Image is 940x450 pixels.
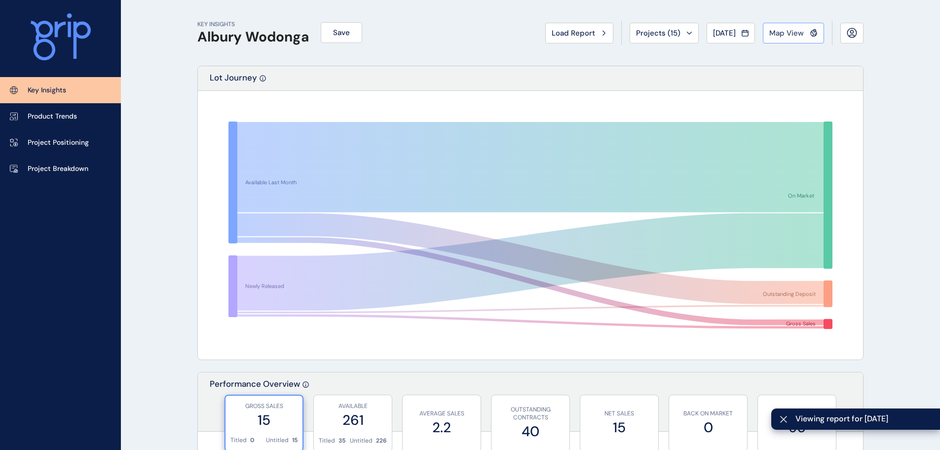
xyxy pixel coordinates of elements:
p: Untitled [350,437,373,445]
p: BACK ON MARKET [674,409,742,418]
button: Save [321,22,362,43]
p: Titled [230,436,247,445]
p: Titled [319,437,335,445]
p: Project Breakdown [28,164,88,174]
span: Map View [769,28,804,38]
span: Projects ( 15 ) [636,28,680,38]
p: OUTSTANDING CONTRACTS [496,406,564,422]
label: 40 [496,422,564,441]
p: 35 [338,437,345,445]
p: AVAILABLE [319,402,387,410]
label: 15 [230,410,298,430]
p: 0 [250,436,254,445]
p: NEWLY RELEASED [763,409,831,418]
label: 93 [763,418,831,437]
span: Load Report [552,28,595,38]
p: Product Trends [28,112,77,122]
label: 0 [674,418,742,437]
label: 261 [319,410,387,430]
p: AVERAGE SALES [408,409,476,418]
h1: Albury Wodonga [197,29,309,45]
span: [DATE] [713,28,736,38]
span: Viewing report for [DATE] [795,413,932,424]
button: [DATE] [707,23,755,43]
p: Lot Journey [210,72,257,90]
p: GROSS SALES [230,402,298,410]
button: Load Report [545,23,613,43]
p: Performance Overview [210,378,300,431]
button: Map View [763,23,824,43]
p: NET SALES [585,409,653,418]
span: Save [333,28,350,38]
p: 226 [376,437,387,445]
button: Projects (15) [630,23,699,43]
label: 2.2 [408,418,476,437]
p: Untitled [266,436,289,445]
p: Project Positioning [28,138,89,148]
p: KEY INSIGHTS [197,20,309,29]
label: 15 [585,418,653,437]
p: Key Insights [28,85,66,95]
p: 15 [292,436,298,445]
